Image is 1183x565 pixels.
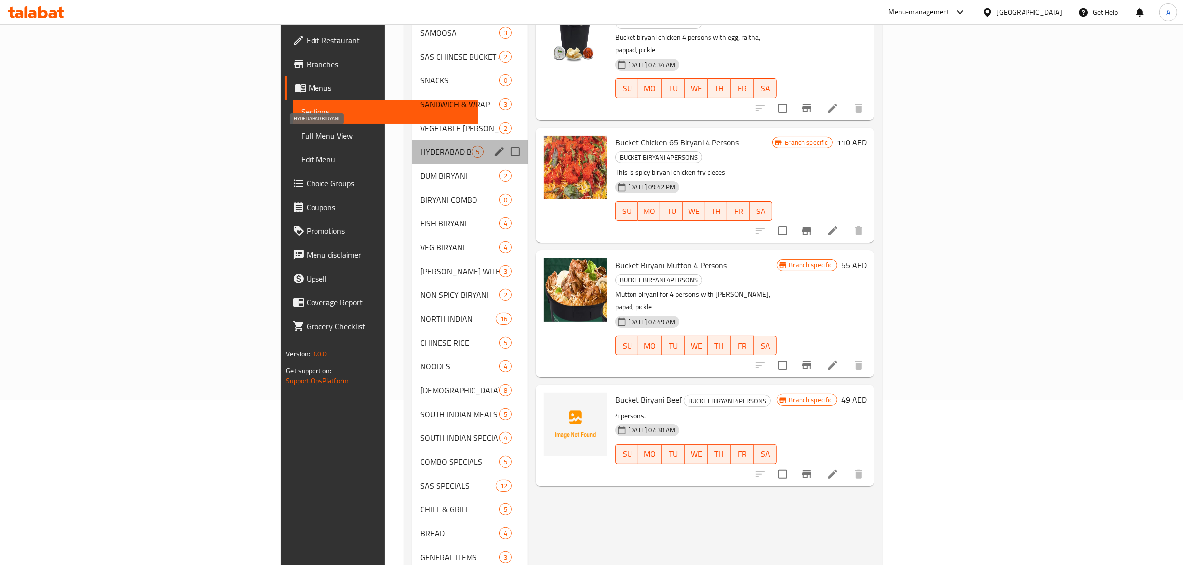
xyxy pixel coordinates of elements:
[420,289,499,301] div: NON SPICY BIRYANI
[544,1,607,65] img: Bucket Biryani Chicken 4 Persons
[827,102,839,114] a: Edit menu item
[412,45,528,69] div: SAS CHINESE BUCKET 4PERSONS2
[615,31,777,56] p: Bucket biryani chicken 4 persons with egg, raitha, pappad, pickle
[687,204,701,218] span: WE
[781,138,832,147] span: Branch specific
[420,337,499,349] span: CHINESE RICE
[754,78,777,98] button: SA
[500,362,511,371] span: 4
[615,151,702,163] div: BUCKET BIRYANI 4PERSONS
[624,182,679,192] span: [DATE] 09:42 PM
[412,164,528,188] div: DUM BIRYANI2
[847,96,870,120] button: delete
[754,444,777,464] button: SA
[307,58,471,70] span: Branches
[500,529,511,538] span: 4
[420,194,499,206] span: BIRYANI COMBO
[301,153,471,165] span: Edit Menu
[420,241,499,253] span: VEG BIRYANI
[420,217,499,229] span: FISH BIRYANI
[500,457,511,467] span: 5
[642,447,657,461] span: MO
[420,503,499,515] span: CHILL & GRILL
[666,81,681,96] span: TU
[795,96,819,120] button: Branch-specific-item
[664,204,679,218] span: TU
[847,353,870,377] button: delete
[412,402,528,426] div: SOUTH INDIAN MEALS5
[285,314,478,338] a: Grocery Checklist
[638,201,660,221] button: MO
[499,360,512,372] div: items
[412,521,528,545] div: BREAD4
[499,27,512,39] div: items
[758,339,773,353] span: SA
[685,336,708,355] button: WE
[496,481,511,491] span: 12
[615,78,638,98] button: SU
[499,194,512,206] div: items
[708,78,730,98] button: TH
[662,78,685,98] button: TU
[500,124,511,133] span: 2
[420,384,499,396] span: [DEMOGRAPHIC_DATA]
[412,378,528,402] div: [DEMOGRAPHIC_DATA]8
[412,474,528,497] div: SAS SPECIALS12
[500,243,511,252] span: 4
[293,124,478,147] a: Full Menu View
[772,355,793,376] span: Select to update
[711,447,726,461] span: TH
[772,98,793,119] span: Select to update
[307,296,471,308] span: Coverage Report
[772,464,793,485] span: Select to update
[735,447,750,461] span: FR
[847,462,870,486] button: delete
[685,78,708,98] button: WE
[420,27,499,39] div: SAMOOSA
[412,92,528,116] div: SANDWICH & WRAP3
[420,74,499,86] span: SNACKS
[412,331,528,354] div: CHINESE RICE5
[307,34,471,46] span: Edit Restaurant
[420,551,499,563] span: GENERAL ITEMS
[307,177,471,189] span: Choice Groups
[420,527,499,539] span: BREAD
[500,28,511,38] span: 3
[624,60,679,70] span: [DATE] 07:34 AM
[662,444,685,464] button: TU
[499,432,512,444] div: items
[500,290,511,300] span: 2
[708,444,730,464] button: TH
[660,201,683,221] button: TU
[500,410,511,419] span: 5
[307,320,471,332] span: Grocery Checklist
[500,553,511,562] span: 3
[620,447,634,461] span: SU
[684,395,770,407] span: BUCKET BIRYANI 4PERSONS
[412,21,528,45] div: SAMOOSA3
[500,52,511,62] span: 2
[285,267,478,290] a: Upsell
[615,336,638,355] button: SU
[412,426,528,450] div: SOUTH INDIAN SPECIALS4
[754,204,768,218] span: SA
[499,98,512,110] div: items
[496,313,512,325] div: items
[624,425,679,435] span: [DATE] 07:38 AM
[500,171,511,181] span: 2
[420,432,499,444] div: SOUTH INDIAN SPECIALS
[412,116,528,140] div: VEGETABLE [PERSON_NAME]2
[499,170,512,182] div: items
[889,6,950,18] div: Menu-management
[499,527,512,539] div: items
[312,348,327,360] span: 1.0.0
[412,188,528,212] div: BIRYANI COMBO0
[500,195,511,205] span: 0
[420,265,499,277] div: KIZHI BIRYANI WITH BANANA LEAVES
[620,81,634,96] span: SU
[412,235,528,259] div: VEG BIRYANI4
[307,249,471,261] span: Menu disclaimer
[285,76,478,100] a: Menus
